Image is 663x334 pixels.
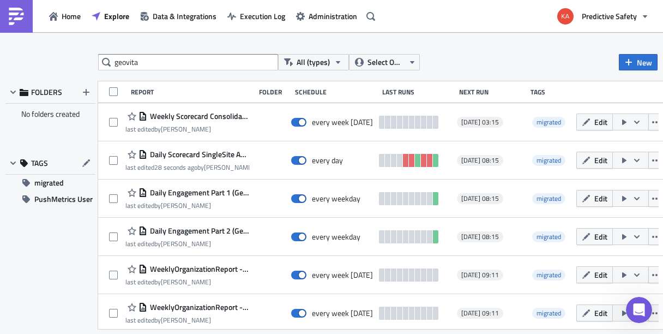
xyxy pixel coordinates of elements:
[594,193,607,204] span: Edit
[62,10,81,22] span: Home
[461,118,499,127] span: [DATE] 03:15
[367,56,404,68] span: Select Owner
[8,8,25,25] img: PushMetrics
[594,154,607,166] span: Edit
[104,10,129,22] span: Explore
[9,51,179,192] div: Hello [PERSON_NAME], this email fails because your JSON does not have merge field called "{{ [DOM...
[154,162,197,172] time: 2025-10-08T17:55:58Z
[31,6,49,23] img: Profile image for Operator
[532,155,565,166] span: migrated
[532,193,565,204] span: migrated
[191,4,211,24] div: Close
[125,201,249,210] div: last edited by [PERSON_NAME]
[9,51,209,201] div: Łukasz says…
[594,116,607,128] span: Edit
[135,8,222,25] button: Data & Integrations
[576,266,613,283] button: Edit
[147,188,249,198] span: Daily Engagement Part 1 (Geovita) (esp)
[532,308,565,319] span: migrated
[576,152,613,169] button: Edit
[34,175,64,191] span: migrated
[594,307,607,319] span: Edit
[537,270,561,280] span: migrated
[537,193,561,204] span: migrated
[31,158,48,168] span: TAGS
[47,28,186,38] div: joined the conversation
[48,224,119,233] b: [PERSON_NAME]
[5,191,95,207] button: PushMetrics User
[532,117,565,128] span: migrated
[53,5,92,14] h1: Operator
[291,8,363,25] button: Administration
[459,88,526,96] div: Next Run
[31,87,62,97] span: FOLDERS
[461,194,499,203] span: [DATE] 08:15
[278,54,349,70] button: All (types)
[125,278,249,286] div: last edited by [PERSON_NAME]
[576,190,613,207] button: Edit
[309,10,357,22] span: Administration
[312,156,343,165] div: every day
[5,104,95,124] div: No folders created
[52,250,61,259] button: Gif picker
[576,305,613,321] button: Edit
[9,26,209,51] div: Łukasz says…
[626,297,652,323] iframe: Intercom live chat
[53,14,136,25] p: The team can also help
[637,57,652,68] span: New
[86,8,135,25] button: Explore
[17,106,170,127] div: Error: cc: {{ no such element: dict object['CC'] }},
[461,156,499,165] span: [DATE] 08:15
[594,269,607,281] span: Edit
[537,231,561,242] span: migrated
[222,8,291,25] button: Execution Log
[9,228,209,246] textarea: Message…
[147,150,249,159] span: Daily Scorecard SingleSite AM (Geovita) (esp)
[153,10,216,22] span: Data & Integrations
[147,264,249,274] span: WeeklyOrganizationReport -Part 1 (Geovita) (esp)
[556,7,575,26] img: Avatar
[125,240,249,248] div: last edited by [PERSON_NAME]
[461,271,499,279] span: [DATE] 09:11
[532,231,565,242] span: migrated
[295,88,377,96] div: Schedule
[259,88,290,96] div: Folder
[537,117,561,127] span: migrated
[537,155,561,165] span: migrated
[7,4,28,25] button: go back
[532,270,565,281] span: migrated
[98,54,278,70] input: Search Reports
[349,54,420,70] button: Select Owner
[34,250,43,259] button: Emoji picker
[576,114,613,130] button: Edit
[531,88,571,96] div: Tags
[619,54,658,70] button: New
[582,10,637,22] span: Predictive Safety
[312,270,373,280] div: every week on Sunday
[44,8,86,25] button: Home
[576,228,613,245] button: Edit
[594,231,607,242] span: Edit
[17,57,170,100] div: Hello [PERSON_NAME], this email fails because your JSON does not have merge field called "{{ [DOM...
[461,232,499,241] span: [DATE] 08:15
[48,207,201,218] div: I removed it because it was failing.
[297,56,330,68] span: All (types)
[240,10,285,22] span: Execution Log
[17,250,26,259] button: Upload attachment
[382,88,454,96] div: Last Runs
[125,125,249,133] div: last edited by [PERSON_NAME]
[171,4,191,25] button: Home
[312,194,360,204] div: every weekday
[537,308,561,318] span: migrated
[125,163,249,171] div: last edited by [PERSON_NAME]
[551,4,655,28] button: Predictive Safety
[312,308,373,318] div: every week on Sunday
[47,29,108,37] b: [PERSON_NAME]
[5,175,95,191] button: migrated
[69,250,78,259] button: Start recording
